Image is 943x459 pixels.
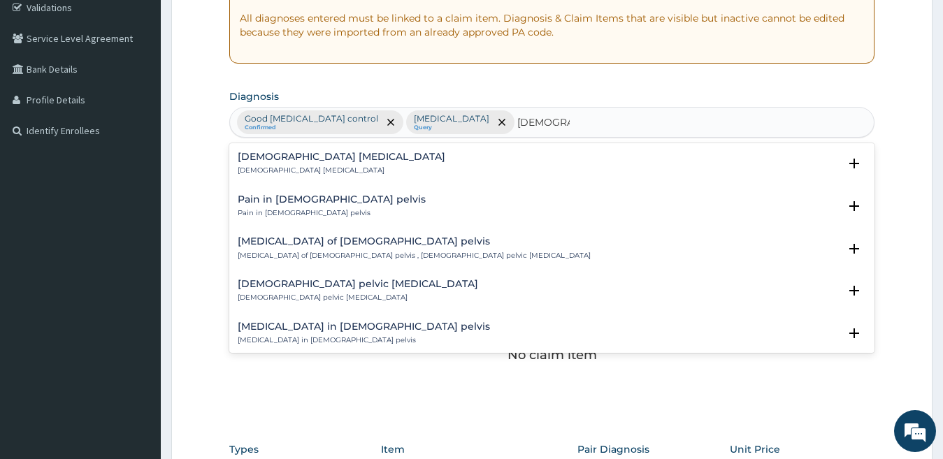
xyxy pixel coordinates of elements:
[238,279,478,289] h4: [DEMOGRAPHIC_DATA] pelvic [MEDICAL_DATA]
[229,89,279,103] label: Diagnosis
[238,194,426,205] h4: Pain in [DEMOGRAPHIC_DATA] pelvis
[238,335,490,345] p: [MEDICAL_DATA] in [DEMOGRAPHIC_DATA] pelvis
[26,70,57,105] img: d_794563401_company_1708531726252_794563401
[7,308,266,357] textarea: Type your message and hit 'Enter'
[381,442,405,456] label: Item
[238,166,445,175] p: [DEMOGRAPHIC_DATA] [MEDICAL_DATA]
[414,113,489,124] p: [MEDICAL_DATA]
[846,325,863,342] i: open select status
[496,116,508,129] span: remove selection option
[238,321,490,332] h4: [MEDICAL_DATA] in [DEMOGRAPHIC_DATA] pelvis
[238,152,445,162] h4: [DEMOGRAPHIC_DATA] [MEDICAL_DATA]
[229,444,259,456] label: Types
[245,113,378,124] p: Good [MEDICAL_DATA] control
[508,348,597,362] p: No claim item
[73,78,235,96] div: Chat with us now
[846,155,863,172] i: open select status
[240,11,865,39] p: All diagnoses entered must be linked to a claim item. Diagnosis & Claim Items that are visible bu...
[238,251,591,261] p: [MEDICAL_DATA] of [DEMOGRAPHIC_DATA] pelvis , [DEMOGRAPHIC_DATA] pelvic [MEDICAL_DATA]
[414,124,489,131] small: Query
[238,208,426,218] p: Pain in [DEMOGRAPHIC_DATA] pelvis
[238,293,478,303] p: [DEMOGRAPHIC_DATA] pelvic [MEDICAL_DATA]
[238,236,591,247] h4: [MEDICAL_DATA] of [DEMOGRAPHIC_DATA] pelvis
[846,282,863,299] i: open select status
[730,442,780,456] label: Unit Price
[384,116,397,129] span: remove selection option
[577,442,649,456] label: Pair Diagnosis
[229,7,263,41] div: Minimize live chat window
[846,198,863,214] i: open select status
[846,240,863,257] i: open select status
[81,139,193,280] span: We're online!
[245,124,378,131] small: Confirmed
